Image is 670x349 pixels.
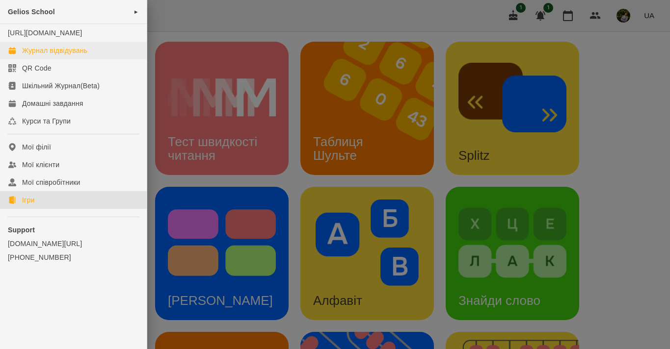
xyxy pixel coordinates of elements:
[8,8,55,16] span: Gelios School
[22,116,71,126] div: Курси та Групи
[8,239,139,249] a: [DOMAIN_NAME][URL]
[22,63,52,73] div: QR Code
[22,160,59,170] div: Мої клієнти
[8,29,82,37] a: [URL][DOMAIN_NAME]
[134,8,139,16] span: ►
[22,142,51,152] div: Мої філії
[8,252,139,262] a: [PHONE_NUMBER]
[22,177,80,187] div: Мої співробітники
[8,225,139,235] p: Support
[22,46,87,55] div: Журнал відвідувань
[22,195,34,205] div: Ігри
[22,99,83,108] div: Домашні завдання
[22,81,100,91] div: Шкільний Журнал(Beta)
